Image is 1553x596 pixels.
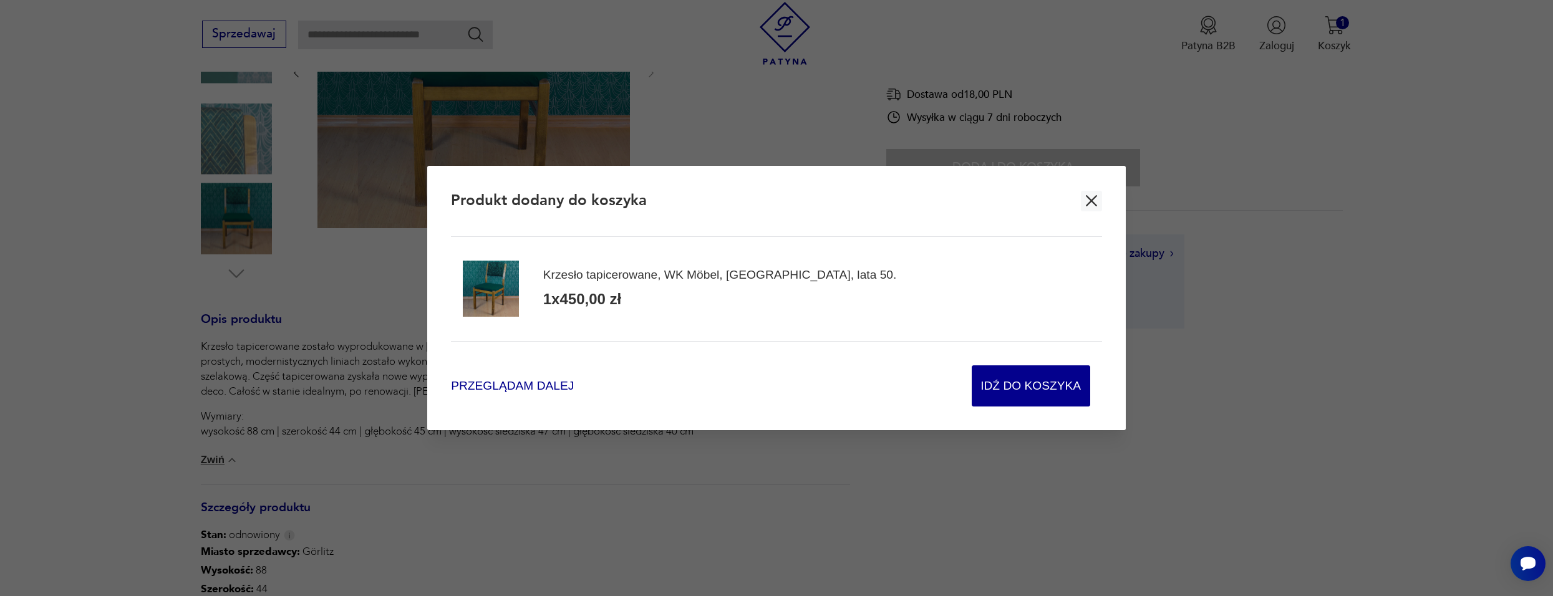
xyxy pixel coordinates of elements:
span: Idź do koszyka [980,366,1081,406]
div: Krzesło tapicerowane, WK Möbel, [GEOGRAPHIC_DATA], lata 50. [543,268,897,282]
button: Przeglądam dalej [451,377,574,394]
div: 1 x 450,00 zł [543,289,621,309]
img: Zdjęcie produktu [463,261,519,317]
button: Idź do koszyka [972,365,1090,406]
iframe: Smartsupp widget button [1511,546,1546,581]
h2: Produkt dodany do koszyka [451,191,647,211]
